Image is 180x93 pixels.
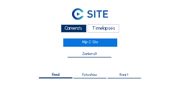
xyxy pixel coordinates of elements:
span: Kaart [120,73,128,77]
div: Camera's [61,24,87,33]
span: Feed [52,73,59,77]
span: Fotoshow [82,73,97,77]
img: C-SITE Logo [72,8,108,20]
div: Timelapses [88,24,119,33]
a: Mijn C-Site [63,38,117,47]
a: C-SITE Logo [22,7,158,23]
